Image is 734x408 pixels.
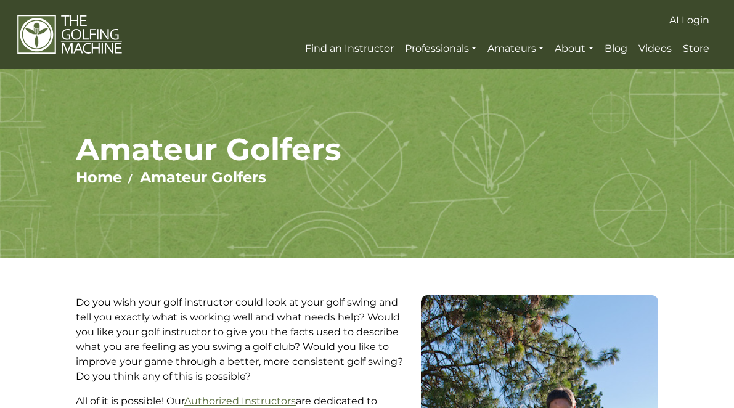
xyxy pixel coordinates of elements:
[683,43,709,54] span: Store
[484,38,547,60] a: Amateurs
[76,131,658,168] h1: Amateur Golfers
[638,43,672,54] span: Videos
[669,14,709,26] span: AI Login
[666,9,712,31] a: AI Login
[184,395,296,407] a: Authorized Instructors
[17,14,122,55] img: The Golfing Machine
[140,168,266,186] a: Amateur Golfers
[605,43,627,54] span: Blog
[635,38,675,60] a: Videos
[76,168,122,186] a: Home
[402,38,479,60] a: Professionals
[76,295,412,384] p: Do you wish your golf instructor could look at your golf swing and tell you exactly what is worki...
[601,38,630,60] a: Blog
[680,38,712,60] a: Store
[302,38,397,60] a: Find an Instructor
[305,43,394,54] span: Find an Instructor
[552,38,596,60] a: About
